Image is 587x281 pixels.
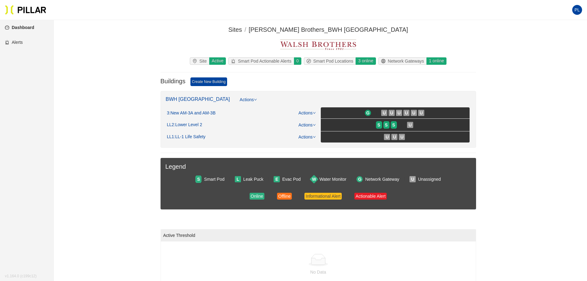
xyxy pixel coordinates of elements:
[167,122,202,128] div: LL2
[5,25,34,30] a: dashboardDashboard
[165,163,471,171] h3: Legend
[320,176,346,183] div: Water Monitor
[244,26,246,33] span: /
[400,134,403,140] span: U
[313,135,316,138] span: down
[249,25,408,35] div: [PERSON_NAME] Brothers_BWH [GEOGRAPHIC_DATA]
[358,176,361,183] span: G
[385,134,389,140] span: U
[426,57,446,65] div: 1 online
[299,110,316,115] a: Actions
[161,229,476,242] th: Active Threshold
[161,77,185,86] h3: Buildings
[5,5,46,15] img: Pillar Technologies
[163,269,473,275] div: No Data
[365,176,399,183] div: Network Gateway
[231,59,238,63] span: alert
[228,26,242,33] span: Sites
[193,59,199,63] span: environment
[5,40,23,45] a: alertAlerts
[209,57,226,65] div: Active
[381,59,388,63] span: global
[366,110,370,116] span: G
[190,77,227,86] a: Create New Building
[227,57,302,65] a: alertSmart Pod Actionable Alerts0
[420,110,423,116] span: U
[411,176,414,183] span: U
[167,134,206,140] div: LL1
[294,57,301,65] div: 0
[412,110,415,116] span: U
[409,122,412,128] span: U
[418,176,441,183] div: Unassigned
[307,59,313,63] span: compass
[190,58,209,64] div: Site
[306,193,340,200] div: Informational Alert
[393,134,396,140] span: U
[237,176,239,183] span: L
[392,122,395,128] span: S
[383,110,386,116] span: U
[282,176,301,183] div: Evac Pod
[275,176,278,183] span: E
[254,98,257,101] span: down
[379,58,426,64] div: Network Gateways
[313,123,316,126] span: down
[169,110,215,116] span: : New AM-3A and AM-3B
[251,193,263,200] div: Online
[356,193,385,200] div: Actionable Alert
[299,122,316,127] a: Actions
[397,110,401,116] span: U
[405,110,408,116] span: U
[243,176,263,183] div: Leak Puck
[204,176,224,183] div: Smart Pod
[166,97,230,102] a: BWH [GEOGRAPHIC_DATA]
[174,134,206,140] span: : LL-1 Life Safety
[229,58,294,64] div: Smart Pod Actionable Alerts
[312,176,316,183] span: W
[574,5,580,15] span: PL
[377,122,380,128] span: S
[385,122,388,128] span: S
[313,111,316,114] span: down
[304,58,356,64] div: Smart Pod Locations
[240,96,257,107] a: Actions
[278,193,291,200] div: Offline
[278,37,359,52] img: Walsh Brothers
[174,122,202,128] span: : Lower Level 2
[167,110,216,116] div: 3
[390,110,393,116] span: U
[355,57,376,65] div: 3 online
[299,134,316,139] a: Actions
[197,176,200,183] span: S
